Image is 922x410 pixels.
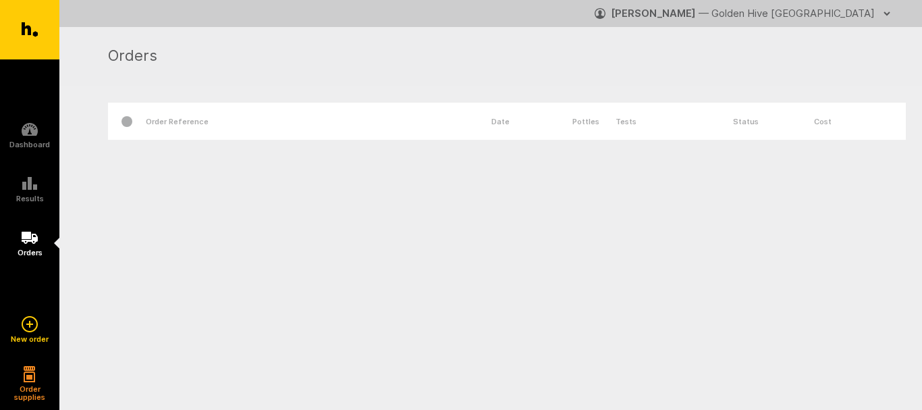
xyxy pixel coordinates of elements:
strong: [PERSON_NAME] [611,7,696,20]
h5: Orders [18,249,43,257]
div: Tests [616,103,733,140]
h5: Order supplies [9,385,50,401]
h5: Dashboard [9,140,50,149]
div: Cost [814,103,868,140]
div: Pottles [572,103,616,140]
div: Date [491,103,572,140]
span: — Golden Hive [GEOGRAPHIC_DATA] [699,7,875,20]
h1: Orders [108,45,890,69]
button: [PERSON_NAME] — Golden Hive [GEOGRAPHIC_DATA] [595,3,895,24]
h5: New order [11,335,49,343]
div: Order Reference [146,103,491,140]
h5: Results [16,195,44,203]
div: Status [733,103,814,140]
